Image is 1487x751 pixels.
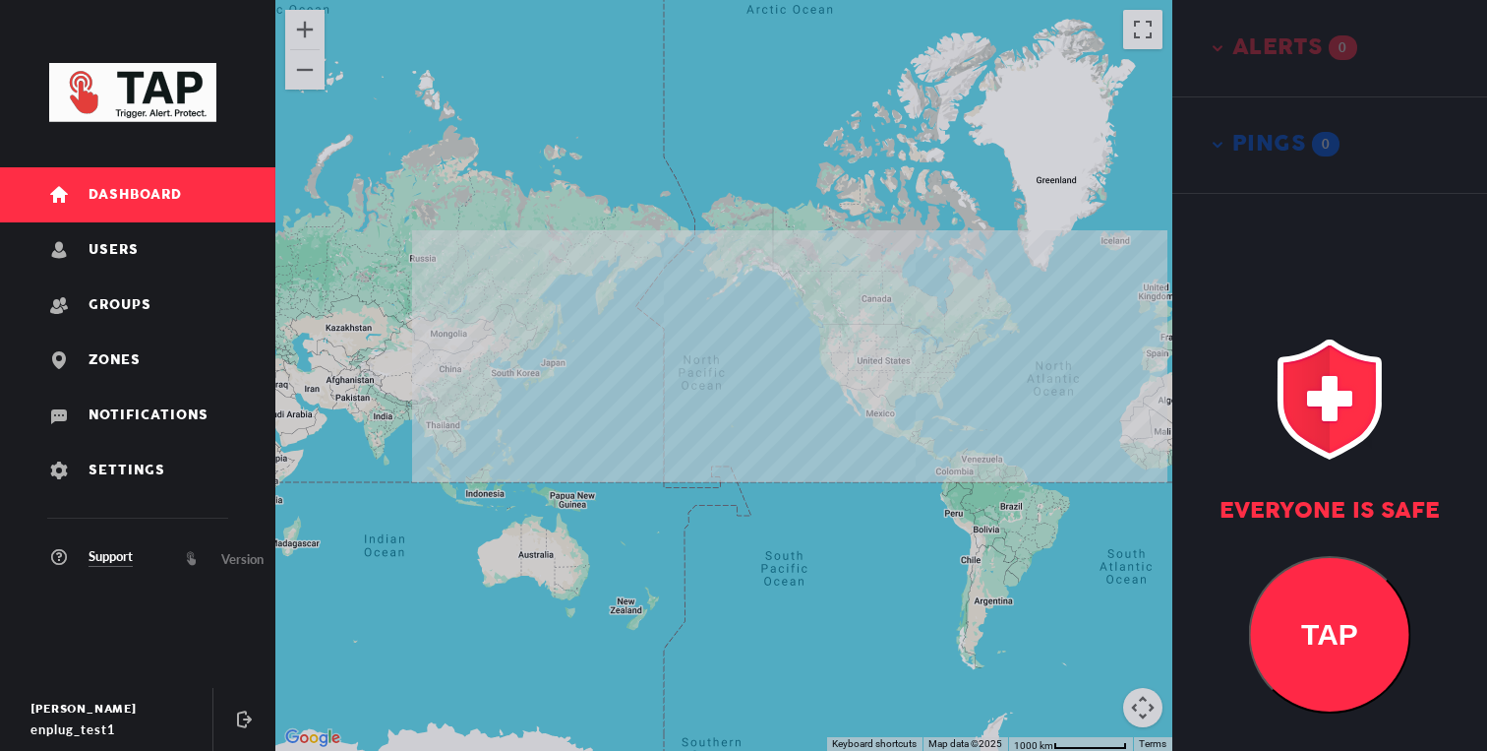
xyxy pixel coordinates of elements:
a: Terms (opens in new tab) [1139,738,1166,749]
h2: TAP [1251,618,1409,652]
span: 1000 km [1014,740,1053,751]
span: Zones [89,353,141,368]
div: [PERSON_NAME] [30,700,194,720]
button: Toggle fullscreen view [1123,10,1162,49]
span: Support [89,546,133,567]
button: Map camera controls [1123,688,1162,727]
button: Keyboard shortcuts [832,737,917,751]
span: Map data ©2025 [928,738,1002,749]
button: Map Scale: 1000 km per 71 pixels [1008,737,1133,751]
div: enplug_test1 [30,720,194,739]
span: Users [89,243,139,258]
a: Open this area in Google Maps (opens a new window) [280,725,345,751]
button: Zoom out [285,50,325,90]
span: Groups [89,298,151,313]
div: Everyone is safe [1172,498,1487,526]
button: Zoom in [285,10,325,49]
span: Notifications [89,408,208,423]
span: Settings [89,464,165,478]
span: Dashboard [89,188,182,203]
img: Google [280,725,345,751]
a: Support [49,547,133,568]
span: Version [221,549,264,569]
button: TAP [1249,556,1411,714]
